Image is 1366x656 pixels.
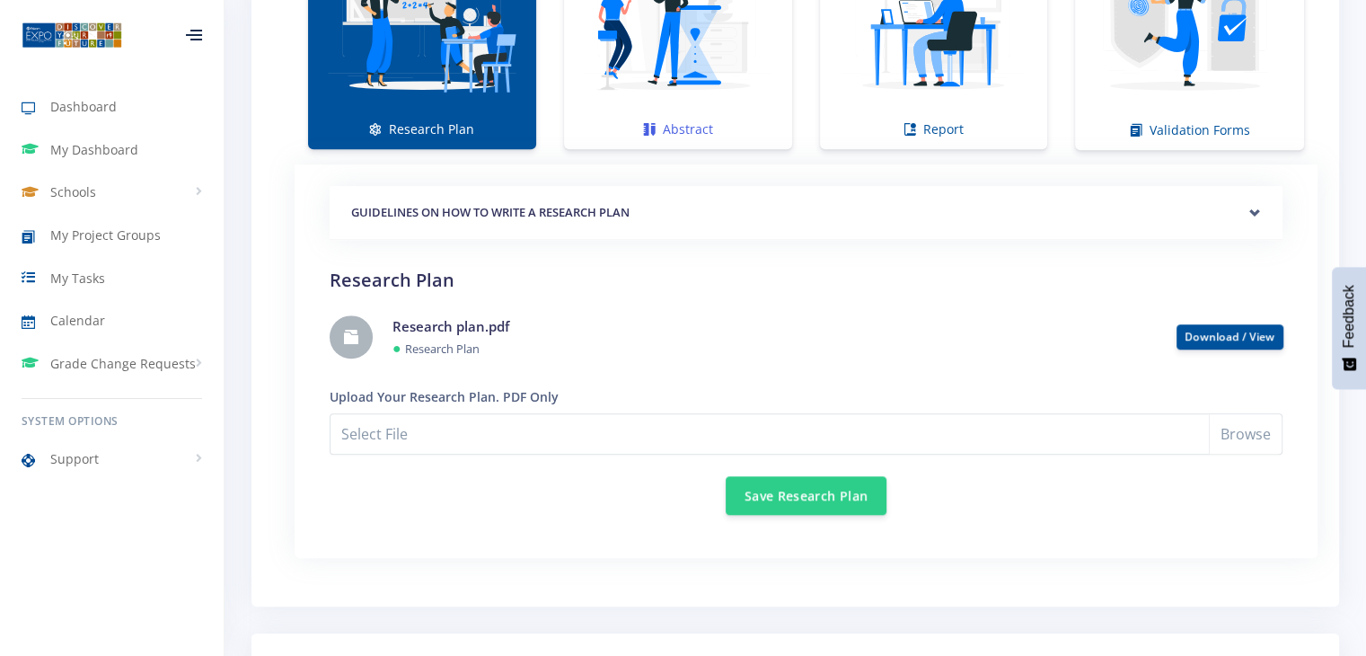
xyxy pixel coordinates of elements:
[1177,324,1283,350] button: Download / View
[50,97,117,116] span: Dashboard
[50,449,99,468] span: Support
[1332,267,1366,389] button: Feedback - Show survey
[392,338,401,358] span: ●
[1185,329,1275,344] a: Download / View
[50,269,105,288] span: My Tasks
[330,267,1282,294] h2: Research Plan
[50,354,196,373] span: Grade Change Requests
[726,476,886,515] button: Save Research Plan
[22,21,122,49] img: ...
[22,413,202,430] h6: System Options
[351,204,1261,222] h5: GUIDELINES ON HOW TO WRITE A RESEARCH PLAN
[50,226,161,244] span: My Project Groups
[405,341,480,357] small: Research Plan
[50,182,96,201] span: Schools
[392,317,509,335] a: Research plan.pdf
[330,387,559,406] label: Upload Your Research Plan. PDF Only
[50,140,138,159] span: My Dashboard
[50,311,105,330] span: Calendar
[1341,285,1357,348] span: Feedback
